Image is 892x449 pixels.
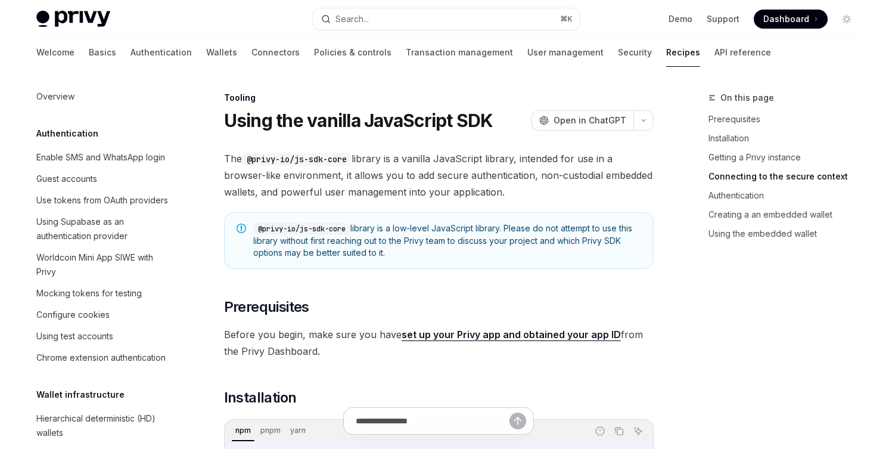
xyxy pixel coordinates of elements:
[763,13,809,25] span: Dashboard
[554,114,626,126] span: Open in ChatGPT
[36,126,98,141] h5: Authentication
[242,153,352,166] code: @privy-io/js-sdk-core
[708,224,866,243] a: Using the embedded wallet
[253,223,350,235] code: @privy-io/js-sdk-core
[532,110,633,131] button: Open in ChatGPT
[27,211,179,247] a: Using Supabase as an authentication provider
[837,10,856,29] button: Toggle dark mode
[527,38,604,67] a: User management
[708,167,866,186] a: Connecting to the secure context
[708,110,866,129] a: Prerequisites
[36,388,125,402] h5: Wallet infrastructure
[27,147,179,168] a: Enable SMS and WhatsApp login
[27,304,179,326] a: Configure cookies
[708,148,866,167] a: Getting a Privy instance
[27,168,179,190] a: Guest accounts
[224,326,654,360] span: Before you begin, make sure you have from the Privy Dashboard.
[27,190,179,211] a: Use tokens from OAuth providers
[669,13,692,25] a: Demo
[618,38,652,67] a: Security
[224,150,654,200] span: The library is a vanilla JavaScript library, intended for use in a browser-like environment, it a...
[130,38,192,67] a: Authentication
[36,193,168,208] div: Use tokens from OAuth providers
[27,347,179,369] a: Chrome extension authentication
[36,150,165,165] div: Enable SMS and WhatsApp login
[36,172,97,186] div: Guest accounts
[89,38,116,67] a: Basics
[36,411,172,440] div: Hierarchical deterministic (HD) wallets
[720,91,774,105] span: On this page
[36,351,166,365] div: Chrome extension authentication
[36,11,110,27] img: light logo
[27,283,179,304] a: Mocking tokens for testing
[314,38,391,67] a: Policies & controls
[27,247,179,283] a: Worldcoin Mini App SIWE with Privy
[708,129,866,148] a: Installation
[313,8,580,30] button: Search...⌘K
[237,224,246,233] svg: Note
[36,250,172,279] div: Worldcoin Mini App SIWE with Privy
[335,12,369,26] div: Search...
[708,186,866,205] a: Authentication
[36,308,110,322] div: Configure cookies
[206,38,237,67] a: Wallets
[708,205,866,224] a: Creating a an embedded wallet
[406,38,513,67] a: Transaction management
[36,38,74,67] a: Welcome
[253,222,641,259] span: library is a low-level JavaScript library. Please do not attempt to use this library without firs...
[224,110,493,131] h1: Using the vanilla JavaScript SDK
[754,10,828,29] a: Dashboard
[560,14,573,24] span: ⌘ K
[36,329,113,343] div: Using test accounts
[509,413,526,429] button: Send message
[402,329,621,341] a: set up your Privy app and obtained your app ID
[27,86,179,107] a: Overview
[36,89,74,104] div: Overview
[27,408,179,444] a: Hierarchical deterministic (HD) wallets
[251,38,300,67] a: Connectors
[36,286,142,301] div: Mocking tokens for testing
[666,38,700,67] a: Recipes
[224,298,309,317] span: Prerequisites
[714,38,771,67] a: API reference
[224,388,297,407] span: Installation
[27,326,179,347] a: Using test accounts
[224,92,654,104] div: Tooling
[36,215,172,243] div: Using Supabase as an authentication provider
[707,13,739,25] a: Support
